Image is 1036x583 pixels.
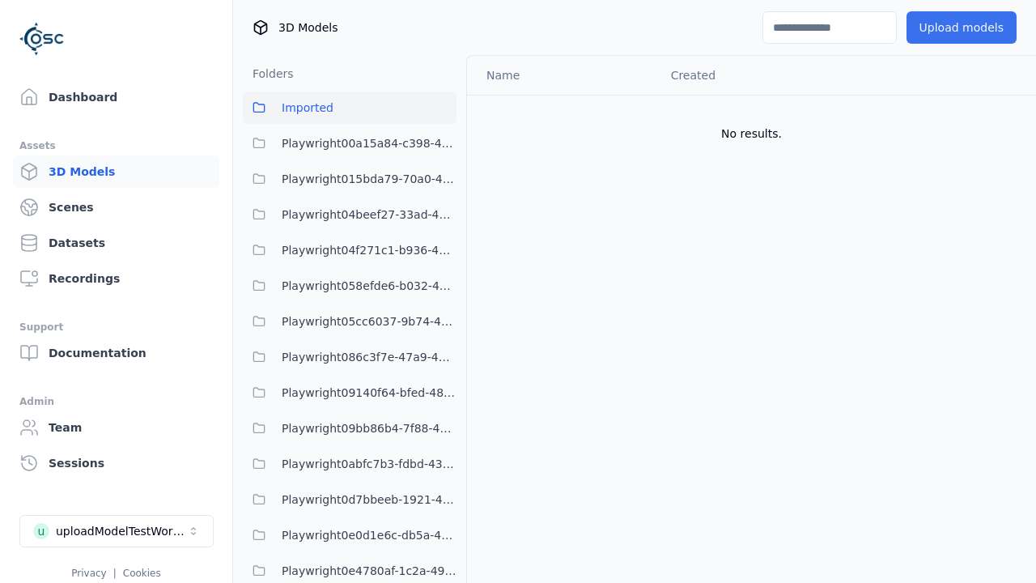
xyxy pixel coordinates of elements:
[71,568,106,579] a: Privacy
[56,523,187,539] div: uploadModelTestWorkspace
[282,347,456,367] span: Playwright086c3f7e-47a9-4b40-930e-6daa73f464cc
[282,419,456,438] span: Playwright09bb86b4-7f88-4a8f-8ea8-a4c9412c995e
[13,411,219,444] a: Team
[243,234,456,266] button: Playwright04f271c1-b936-458c-b5f6-36ca6337f11a
[282,383,456,402] span: Playwright09140f64-bfed-4894-9ae1-f5b1e6c36039
[13,337,219,369] a: Documentation
[243,448,456,480] button: Playwright0abfc7b3-fdbd-438a-9097-bdc709c88d01
[467,56,658,95] th: Name
[19,515,214,547] button: Select a workspace
[282,490,456,509] span: Playwright0d7bbeeb-1921-41c6-b931-af810e4ce19a
[243,377,456,409] button: Playwright09140f64-bfed-4894-9ae1-f5b1e6c36039
[243,305,456,338] button: Playwright05cc6037-9b74-4704-86c6-3ffabbdece83
[282,134,456,153] span: Playwright00a15a84-c398-4ef4-9da8-38c036397b1e
[278,19,338,36] span: 3D Models
[13,81,219,113] a: Dashboard
[467,95,1036,172] td: No results.
[906,11,1017,44] button: Upload models
[123,568,161,579] a: Cookies
[243,91,456,124] button: Imported
[243,412,456,445] button: Playwright09bb86b4-7f88-4a8f-8ea8-a4c9412c995e
[113,568,117,579] span: |
[282,526,456,545] span: Playwright0e0d1e6c-db5a-4244-b424-632341d2c1b4
[243,163,456,195] button: Playwright015bda79-70a0-409c-99cb-1511bab16c94
[282,169,456,189] span: Playwright015bda79-70a0-409c-99cb-1511bab16c94
[243,66,294,82] h3: Folders
[658,56,853,95] th: Created
[282,454,456,474] span: Playwright0abfc7b3-fdbd-438a-9097-bdc709c88d01
[282,98,333,117] span: Imported
[19,136,213,155] div: Assets
[282,312,456,331] span: Playwright05cc6037-9b74-4704-86c6-3ffabbdece83
[282,205,456,224] span: Playwright04beef27-33ad-4b39-a7ba-e3ff045e7193
[243,127,456,160] button: Playwright00a15a84-c398-4ef4-9da8-38c036397b1e
[243,519,456,551] button: Playwright0e0d1e6c-db5a-4244-b424-632341d2c1b4
[33,523,49,539] div: u
[243,341,456,373] button: Playwright086c3f7e-47a9-4b40-930e-6daa73f464cc
[13,191,219,223] a: Scenes
[243,483,456,516] button: Playwright0d7bbeeb-1921-41c6-b931-af810e4ce19a
[243,270,456,302] button: Playwright058efde6-b032-4363-91b7-49175d678812
[19,16,65,62] img: Logo
[19,392,213,411] div: Admin
[13,262,219,295] a: Recordings
[19,317,213,337] div: Support
[282,276,456,296] span: Playwright058efde6-b032-4363-91b7-49175d678812
[13,227,219,259] a: Datasets
[243,198,456,231] button: Playwright04beef27-33ad-4b39-a7ba-e3ff045e7193
[282,240,456,260] span: Playwright04f271c1-b936-458c-b5f6-36ca6337f11a
[282,561,456,581] span: Playwright0e4780af-1c2a-492e-901c-6880da17528a
[13,447,219,479] a: Sessions
[13,155,219,188] a: 3D Models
